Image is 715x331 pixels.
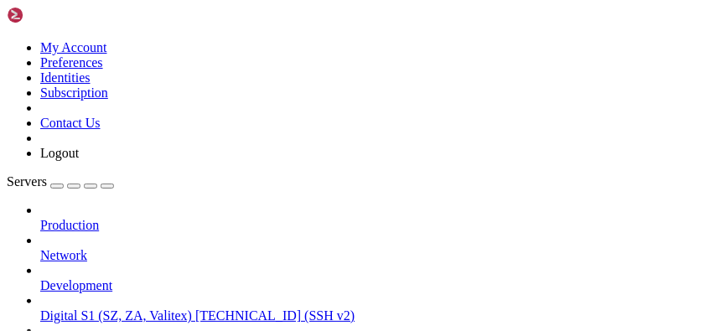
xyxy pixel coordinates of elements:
a: Contact Us [40,116,101,130]
a: Production [40,218,708,233]
a: Development [40,278,708,293]
x-row: 6 additional security updates can be applied with ESM Apps. [7,163,685,178]
x-row: 47 updates can be applied immediately. [7,106,685,121]
a: Network [40,248,708,263]
x-row: Learn more about enabling ESM Apps service at [URL][DOMAIN_NAME] [7,178,685,192]
li: Digital S1 (SZ, ZA, Valitex) [TECHNICAL_ID] (SSH v2) [40,293,708,323]
a: Subscription [40,85,108,100]
a: Servers [7,174,114,189]
x-row: Expanded Security Maintenance for Applications is not enabled. [7,78,685,92]
span: [TECHNICAL_ID] (SSH v2) [195,308,355,323]
a: Preferences [40,55,103,70]
li: Production [40,203,708,233]
li: Network [40,233,708,263]
li: Development [40,263,708,293]
a: Digital S1 (SZ, ZA, Valitex) [TECHNICAL_ID] (SSH v2) [40,308,708,323]
x-row: * Strictly confined Kubernetes makes edge and IoT secure. Learn how MicroK8s [7,7,685,21]
x-row: 40 of these updates are standard security updates. [7,121,685,135]
x-row: [URL][DOMAIN_NAME] [7,49,685,64]
span: Development [40,278,112,292]
img: Shellngn [7,7,103,23]
span: Servers [7,174,47,189]
span: Production [40,218,99,232]
x-row: just raised the bar for easy, resilient and secure K8s cluster deployment. [7,21,685,35]
span: Network [40,248,87,262]
a: My Account [40,40,107,54]
a: Logout [40,146,79,160]
span: Digital S1 (SZ, ZA, Valitex) [40,308,192,323]
x-row: To see these additional updates run: apt list --upgradable [7,135,685,149]
a: Identities [40,70,91,85]
x-row: New release '24.04.3 LTS' available. [7,206,685,220]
